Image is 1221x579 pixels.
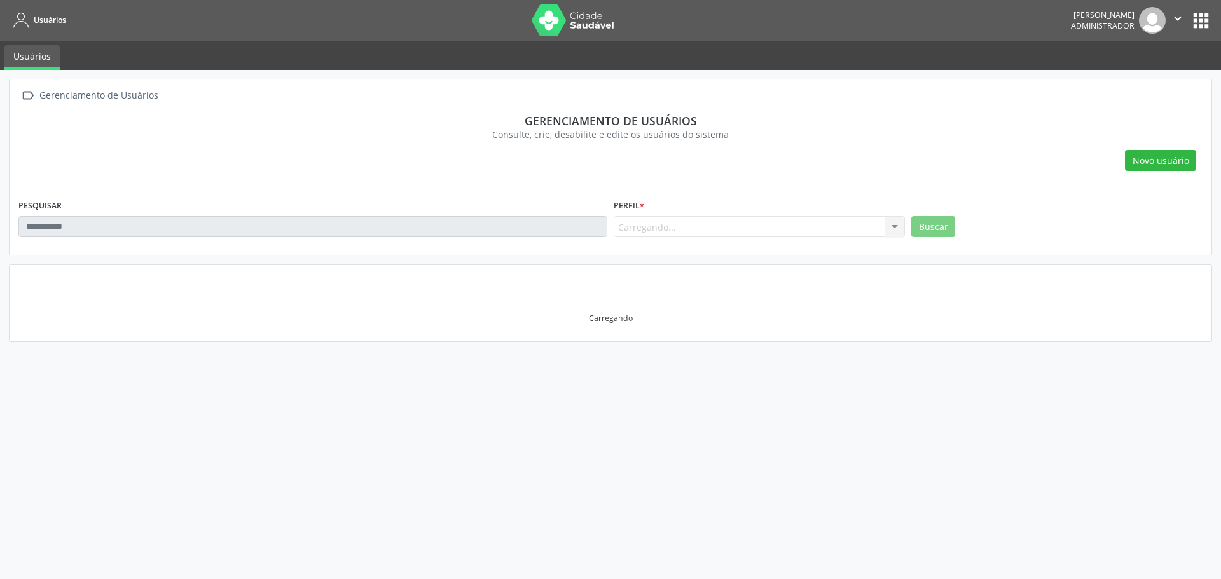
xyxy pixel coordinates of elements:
[1071,10,1135,20] div: [PERSON_NAME]
[1166,7,1190,34] button: 
[34,15,66,25] span: Usuários
[1071,20,1135,31] span: Administrador
[1190,10,1212,32] button: apps
[911,216,955,238] button: Buscar
[1139,7,1166,34] img: img
[18,86,160,105] a:  Gerenciamento de Usuários
[589,313,633,324] div: Carregando
[1125,150,1196,172] button: Novo usuário
[1133,154,1189,167] span: Novo usuário
[27,128,1194,141] div: Consulte, crie, desabilite e edite os usuários do sistema
[4,45,60,70] a: Usuários
[614,196,644,216] label: Perfil
[1171,11,1185,25] i: 
[37,86,160,105] div: Gerenciamento de Usuários
[18,86,37,105] i: 
[9,10,66,31] a: Usuários
[18,196,62,216] label: PESQUISAR
[27,114,1194,128] div: Gerenciamento de usuários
